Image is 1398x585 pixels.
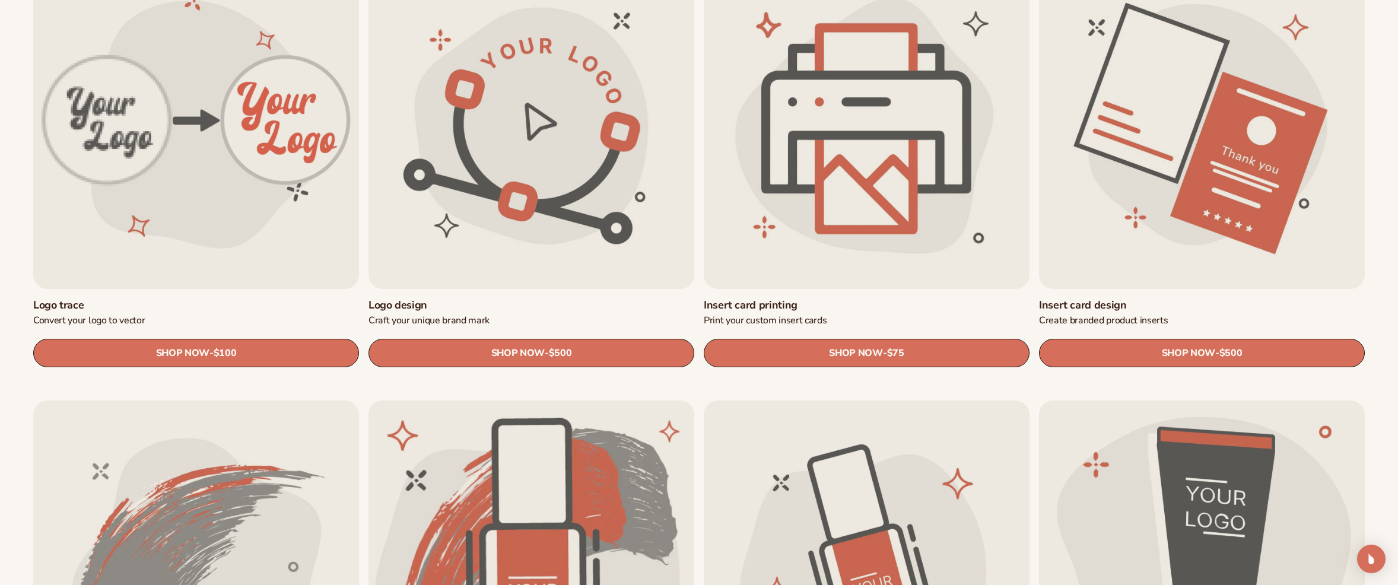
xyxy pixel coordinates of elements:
span: $500 [549,348,572,359]
a: SHOP NOW- $75 [704,339,1030,367]
span: SHOP NOW [829,348,882,359]
a: SHOP NOW- $500 [1039,339,1365,367]
span: SHOP NOW [156,348,209,359]
a: SHOP NOW- $100 [33,339,359,367]
span: $500 [1219,348,1243,359]
span: $100 [214,348,237,359]
a: Logo trace [33,298,359,312]
div: Open Intercom Messenger [1357,545,1386,573]
span: $75 [887,348,904,359]
a: Insert card printing [704,298,1030,312]
span: SHOP NOW [1162,348,1215,359]
a: Insert card design [1039,298,1365,312]
a: Logo design [368,298,694,312]
a: SHOP NOW- $500 [368,339,694,367]
span: SHOP NOW [491,348,545,359]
